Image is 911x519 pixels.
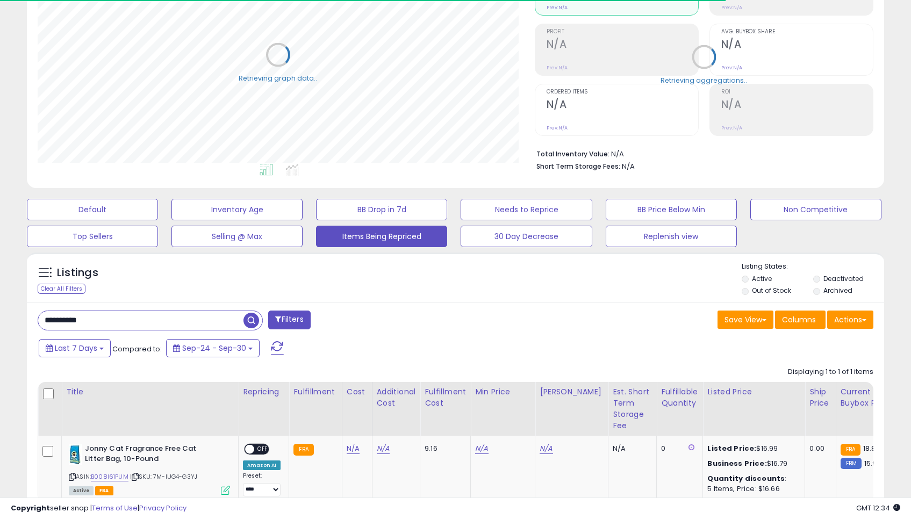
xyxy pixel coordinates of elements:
div: Ship Price [809,386,831,409]
div: Repricing [243,386,284,398]
button: Items Being Repriced [316,226,447,247]
div: [PERSON_NAME] [540,386,604,398]
button: Needs to Reprice [461,199,592,220]
p: Listing States: [742,262,884,272]
div: Fulfillable Quantity [661,386,698,409]
span: OFF [254,445,271,454]
button: Sep-24 - Sep-30 [166,339,260,357]
div: Amazon AI [243,460,281,470]
button: 30 Day Decrease [461,226,592,247]
div: $16.99 [707,444,797,453]
span: 18.89 [863,443,880,453]
small: FBA [293,444,313,456]
div: 5 Items, Price: $16.66 [707,484,797,494]
span: Last 7 Days [55,343,97,354]
div: Title [66,386,234,398]
button: Last 7 Days [39,339,111,357]
div: 0 [661,444,694,453]
span: All listings currently available for purchase on Amazon [69,486,94,495]
button: Columns [775,311,826,329]
a: N/A [540,443,553,454]
label: Active [752,274,772,283]
b: Quantity discounts [707,473,785,484]
div: Clear All Filters [38,284,85,294]
button: Non Competitive [750,199,881,220]
img: 41FlzbfuePL._SL40_.jpg [69,444,82,465]
button: BB Drop in 7d [316,199,447,220]
div: Fulfillment [293,386,337,398]
span: | SKU: 7M-IUG4-G3YJ [130,472,197,481]
button: Inventory Age [171,199,303,220]
div: Cost [347,386,368,398]
a: N/A [347,443,360,454]
b: Listed Price: [707,443,756,453]
div: ASIN: [69,444,230,494]
small: FBA [841,444,860,456]
div: Retrieving graph data.. [239,73,317,83]
div: : [707,474,797,484]
span: Columns [782,314,816,325]
h5: Listings [57,265,98,280]
a: B008I61PUM [91,472,128,481]
div: Est. Short Term Storage Fee [613,386,652,431]
div: Min Price [475,386,530,398]
div: $16.79 [707,459,797,468]
div: Displaying 1 to 1 of 1 items [788,367,873,377]
button: Save View [718,311,773,329]
label: Archived [823,286,852,295]
strong: Copyright [11,503,50,513]
span: FBA [95,486,113,495]
div: 9.16 [425,444,462,453]
button: Replenish view [606,226,737,247]
b: Business Price: [707,458,766,468]
a: Privacy Policy [139,503,186,513]
button: Top Sellers [27,226,158,247]
div: 0.00 [809,444,827,453]
a: N/A [475,443,488,454]
button: BB Price Below Min [606,199,737,220]
div: Listed Price [707,386,800,398]
div: seller snap | | [11,503,186,514]
a: N/A [377,443,390,454]
div: Current Buybox Price [841,386,896,409]
span: 15.93 [864,458,881,468]
label: Out of Stock [752,286,791,295]
div: Additional Cost [377,386,416,409]
div: N/A [613,444,648,453]
span: Compared to: [112,344,162,354]
b: Jonny Cat Fragrance Free Cat Litter Bag, 10-Pound [85,444,216,466]
button: Default [27,199,158,220]
div: Preset: [243,472,281,496]
a: Terms of Use [92,503,138,513]
label: Deactivated [823,274,864,283]
span: Sep-24 - Sep-30 [182,343,246,354]
button: Actions [827,311,873,329]
span: 2025-10-9 12:34 GMT [856,503,900,513]
button: Selling @ Max [171,226,303,247]
small: FBM [841,458,862,469]
button: Filters [268,311,310,329]
div: Fulfillment Cost [425,386,466,409]
div: Retrieving aggregations.. [661,75,747,85]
